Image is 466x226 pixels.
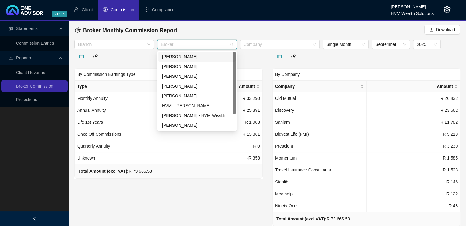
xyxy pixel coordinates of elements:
[275,191,293,196] span: Medihelp
[367,152,461,164] td: R 1,585
[77,132,121,137] span: Once Off Commissions
[158,62,236,71] div: Cheryl-Anne Chislett
[77,144,110,149] span: Quarterly Annuity
[275,96,296,101] span: Old Mutual
[16,97,37,102] a: Projections
[158,71,236,81] div: Bronwyn Desplace
[367,116,461,128] td: R 11,782
[291,54,296,58] span: pie-chart
[144,7,149,12] span: safety
[103,7,108,12] span: dollar
[162,122,232,129] div: [PERSON_NAME]
[429,28,434,32] span: download
[74,68,263,80] div: By Commission Earnings Type
[276,216,350,222] div: R 73,665.53
[367,200,461,212] td: R 48
[158,52,236,62] div: Wesley Bowman
[272,68,460,80] div: By Company
[367,104,461,116] td: R 23,562
[77,83,161,90] span: Type
[16,41,54,46] a: Commission Entries
[78,168,152,175] div: R 73,665.53
[162,102,232,109] div: HVM - [PERSON_NAME]
[158,81,236,91] div: Chanel Francis
[369,83,453,90] span: Amount
[162,73,232,80] div: [PERSON_NAME]
[162,83,232,89] div: [PERSON_NAME]
[162,112,232,119] div: [PERSON_NAME] - HVM Wealth
[367,176,461,188] td: R 146
[77,96,108,101] span: Monthly Annuity
[77,120,103,125] span: Life 1st Years
[162,92,232,99] div: [PERSON_NAME]
[111,7,134,12] span: Commission
[417,40,437,49] span: 2025
[391,2,434,8] div: [PERSON_NAME]
[275,108,294,113] span: Discovery
[52,11,67,17] span: v1.9.6
[82,7,93,12] span: Client
[367,188,461,200] td: R 122
[275,156,297,160] span: Momentum
[16,55,31,60] span: Reports
[162,63,232,70] div: [PERSON_NAME]
[169,140,263,152] td: R 0
[275,168,331,172] span: Travel Insurance Consultants
[275,83,359,90] span: Company
[9,26,13,31] span: reconciliation
[16,26,38,31] span: Statements
[391,8,434,15] div: HVM Wealth Solutions
[276,217,327,221] b: Total Amount (excl VAT):
[326,40,365,49] span: Single Month
[443,6,451,13] span: setting
[75,27,81,33] span: pie-chart
[158,91,236,101] div: Dalton Hartley
[77,156,95,160] span: Unknown
[275,132,309,137] span: Bidvest Life (FMI)
[367,81,461,92] th: Amount
[79,54,84,58] span: table
[162,53,232,60] div: [PERSON_NAME]
[152,7,175,12] span: Compliance
[424,25,460,35] button: Download
[169,128,263,140] td: R 13,361
[93,54,98,58] span: pie-chart
[436,26,455,33] span: Download
[83,27,177,33] span: Broker Monthly Commission Report
[158,120,236,130] div: Darryn Purtell
[75,81,169,92] th: Type
[78,169,129,174] b: Total Amount (excl VAT):
[32,217,37,221] span: left
[367,164,461,176] td: R 1,523
[375,40,406,49] span: September
[6,5,43,15] img: 2df55531c6924b55f21c4cf5d4484680-logo-light.svg
[275,144,293,149] span: Prescient
[158,111,236,120] div: Bronwyn Desplace - HVM Wealth
[74,7,79,12] span: user
[367,92,461,104] td: R 26,432
[16,70,45,75] a: Client Revenue
[367,140,461,152] td: R 3,230
[275,120,290,125] span: Sanlam
[77,108,106,113] span: Annual Annuity
[273,81,367,92] th: Company
[16,84,53,89] a: Broker Commission
[158,101,236,111] div: HVM - Wesley Bowman
[277,54,282,58] span: table
[275,203,297,208] span: Ninety One
[367,128,461,140] td: R 5,219
[9,56,13,60] span: line-chart
[275,179,288,184] span: Stanlib
[169,152,263,164] td: -R 358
